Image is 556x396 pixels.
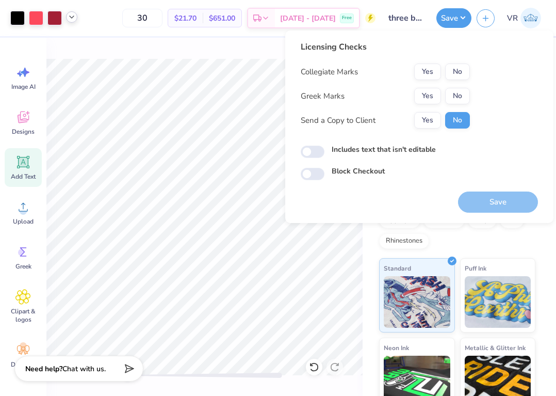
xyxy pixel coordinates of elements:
[13,217,34,226] span: Upload
[122,9,162,27] input: – –
[280,13,336,24] span: [DATE] - [DATE]
[414,88,441,104] button: Yes
[301,90,345,102] div: Greek Marks
[445,64,470,80] button: No
[12,128,35,136] span: Designs
[465,276,531,328] img: Puff Ink
[445,88,470,104] button: No
[502,8,546,28] a: VR
[6,307,40,324] span: Clipart & logos
[174,13,197,24] span: $21.70
[414,112,441,129] button: Yes
[11,83,36,91] span: Image AI
[11,172,36,181] span: Add Text
[384,276,450,328] img: Standard
[332,144,436,155] label: Includes text that isn't editable
[62,364,106,374] span: Chat with us.
[301,66,358,78] div: Collegiate Marks
[384,263,411,274] span: Standard
[25,364,62,374] strong: Need help?
[465,263,486,274] span: Puff Ink
[15,262,31,271] span: Greek
[332,166,385,177] label: Block Checkout
[209,13,235,24] span: $651.00
[520,8,541,28] img: Val Rhey Lodueta
[465,342,526,353] span: Metallic & Glitter Ink
[301,41,470,53] div: Licensing Checks
[381,8,431,28] input: Untitled Design
[379,233,429,249] div: Rhinestones
[342,14,352,22] span: Free
[414,64,441,80] button: Yes
[384,342,409,353] span: Neon Ink
[507,12,518,24] span: VR
[301,115,375,126] div: Send a Copy to Client
[436,8,471,28] button: Save
[445,112,470,129] button: No
[11,360,36,369] span: Decorate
